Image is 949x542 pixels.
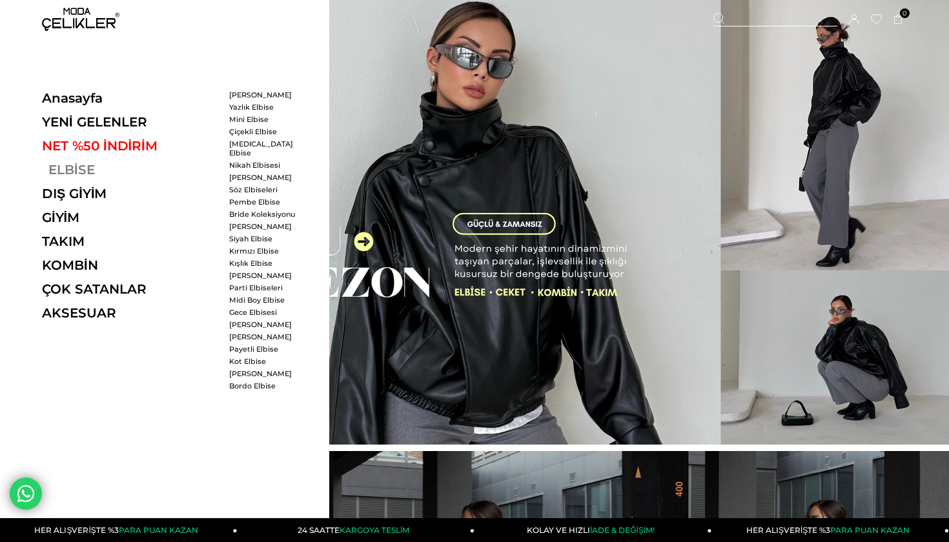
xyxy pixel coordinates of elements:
img: logo [42,8,119,31]
span: 0 [900,8,910,18]
span: PARA PUAN KAZAN [830,525,910,535]
a: [PERSON_NAME] [229,320,303,329]
a: 24 SAATTEKARGOYA TESLİM [238,518,475,542]
span: KARGOYA TESLİM [340,525,409,535]
a: Mini Elbise [229,115,303,124]
a: Kırmızı Elbise [229,246,303,256]
a: Parti Elbiseleri [229,283,303,292]
a: NET %50 İNDİRİM [42,138,219,154]
a: ÇOK SATANLAR [42,281,219,297]
a: [PERSON_NAME] [229,173,303,182]
a: Midi Boy Elbise [229,296,303,305]
a: Payetli Elbise [229,345,303,354]
a: Kot Elbise [229,357,303,366]
a: Söz Elbiseleri [229,185,303,194]
a: Nikah Elbisesi [229,161,303,170]
a: Çiçekli Elbise [229,127,303,136]
a: Gece Elbisesi [229,308,303,317]
a: [MEDICAL_DATA] Elbise [229,139,303,157]
a: Bordo Elbise [229,381,303,390]
a: GİYİM [42,210,219,225]
a: 0 [893,15,903,25]
a: Anasayfa [42,90,219,106]
a: Siyah Elbise [229,234,303,243]
a: Bride Koleksiyonu [229,210,303,219]
span: PARA PUAN KAZAN [119,525,198,535]
a: KOMBİN [42,257,219,273]
a: [PERSON_NAME] [229,90,303,99]
a: [PERSON_NAME] [229,222,303,231]
a: AKSESUAR [42,305,219,321]
span: İADE & DEĞİŞİM! [590,525,655,535]
a: Kışlık Elbise [229,259,303,268]
a: DIŞ GİYİM [42,186,219,201]
a: [PERSON_NAME] [229,271,303,280]
a: YENİ GELENLER [42,114,219,130]
a: [PERSON_NAME] [229,332,303,341]
a: Yazlık Elbise [229,103,303,112]
a: ELBİSE [42,162,219,177]
a: Pembe Elbise [229,197,303,206]
a: KOLAY VE HIZLIİADE & DEĞİŞİM! [474,518,712,542]
a: TAKIM [42,234,219,249]
a: [PERSON_NAME] [229,369,303,378]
